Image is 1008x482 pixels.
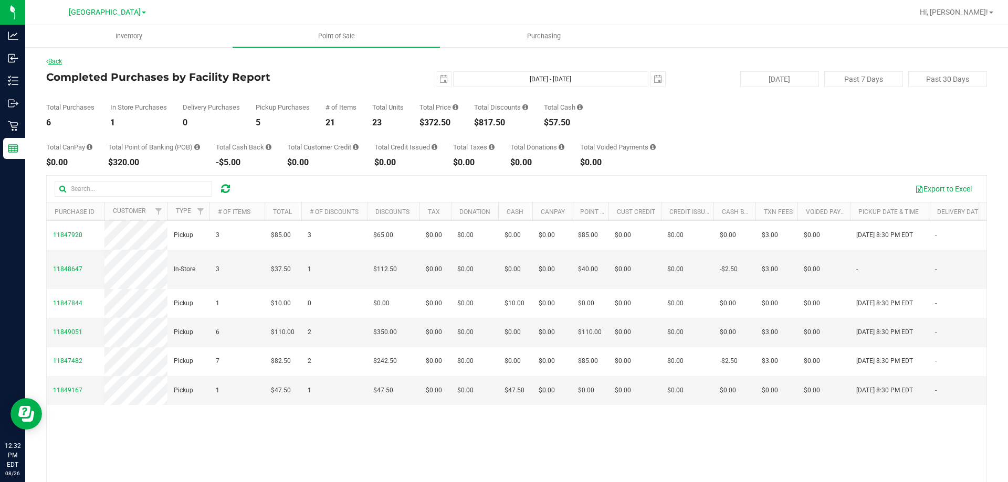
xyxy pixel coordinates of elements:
[8,30,18,41] inline-svg: Analytics
[5,469,20,477] p: 08/26
[183,119,240,127] div: 0
[25,25,233,47] a: Inventory
[858,208,919,216] a: Pickup Date & Time
[271,356,291,366] span: $82.50
[457,356,474,366] span: $0.00
[650,72,665,87] span: select
[804,264,820,274] span: $0.00
[216,327,219,337] span: 6
[667,298,684,308] span: $0.00
[373,327,397,337] span: $350.00
[667,264,684,274] span: $0.00
[108,144,200,151] div: Total Point of Banking (POB)
[615,264,631,274] span: $0.00
[432,144,437,151] i: Sum of all account credit issued for all refunds from returned purchases in the date range.
[720,356,738,366] span: -$2.50
[580,208,655,216] a: Point of Banking (POB)
[667,356,684,366] span: $0.00
[804,385,820,395] span: $0.00
[474,119,528,127] div: $817.50
[720,327,736,337] span: $0.00
[69,8,141,17] span: [GEOGRAPHIC_DATA]
[55,181,212,197] input: Search...
[372,104,404,111] div: Total Units
[374,144,437,151] div: Total Credit Issued
[325,104,356,111] div: # of Items
[216,356,219,366] span: 7
[308,298,311,308] span: 0
[507,208,523,216] a: Cash
[806,208,858,216] a: Voided Payment
[174,327,193,337] span: Pickup
[539,264,555,274] span: $0.00
[804,230,820,240] span: $0.00
[908,71,987,87] button: Past 30 Days
[920,8,988,16] span: Hi, [PERSON_NAME]!
[667,230,684,240] span: $0.00
[937,208,982,216] a: Delivery Date
[722,208,757,216] a: Cash Back
[8,121,18,131] inline-svg: Retail
[8,53,18,63] inline-svg: Inbound
[824,71,903,87] button: Past 7 Days
[615,327,631,337] span: $0.00
[669,208,713,216] a: Credit Issued
[372,119,404,127] div: 23
[373,298,390,308] span: $0.00
[419,119,458,127] div: $372.50
[256,104,310,111] div: Pickup Purchases
[110,119,167,127] div: 1
[578,327,602,337] span: $110.00
[539,356,555,366] span: $0.00
[650,144,656,151] i: Sum of all voided payment transaction amounts, excluding tips and transaction fees, for all purch...
[935,327,937,337] span: -
[539,298,555,308] span: $0.00
[505,327,521,337] span: $0.00
[271,230,291,240] span: $85.00
[505,356,521,366] span: $0.00
[764,208,793,216] a: Txn Fees
[46,58,62,65] a: Back
[615,356,631,366] span: $0.00
[720,298,736,308] span: $0.00
[308,356,311,366] span: 2
[539,327,555,337] span: $0.00
[287,144,359,151] div: Total Customer Credit
[804,298,820,308] span: $0.00
[174,230,193,240] span: Pickup
[453,144,495,151] div: Total Taxes
[457,230,474,240] span: $0.00
[505,298,524,308] span: $10.00
[325,119,356,127] div: 21
[935,298,937,308] span: -
[8,143,18,154] inline-svg: Reports
[578,356,598,366] span: $85.00
[373,264,397,274] span: $112.50
[935,356,937,366] span: -
[426,327,442,337] span: $0.00
[53,357,82,365] span: 11847482
[505,230,521,240] span: $0.00
[46,158,92,167] div: $0.00
[544,104,583,111] div: Total Cash
[762,230,778,240] span: $3.00
[216,144,271,151] div: Total Cash Back
[271,385,291,395] span: $47.50
[55,208,94,216] a: Purchase ID
[375,208,409,216] a: Discounts
[580,158,656,167] div: $0.00
[667,385,684,395] span: $0.00
[46,119,94,127] div: 6
[856,264,858,274] span: -
[856,230,913,240] span: [DATE] 8:30 PM EDT
[108,158,200,167] div: $320.00
[174,356,193,366] span: Pickup
[374,158,437,167] div: $0.00
[216,264,219,274] span: 3
[762,264,778,274] span: $3.00
[150,202,167,220] a: Filter
[46,144,92,151] div: Total CanPay
[505,385,524,395] span: $47.50
[5,441,20,469] p: 12:32 PM EDT
[457,298,474,308] span: $0.00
